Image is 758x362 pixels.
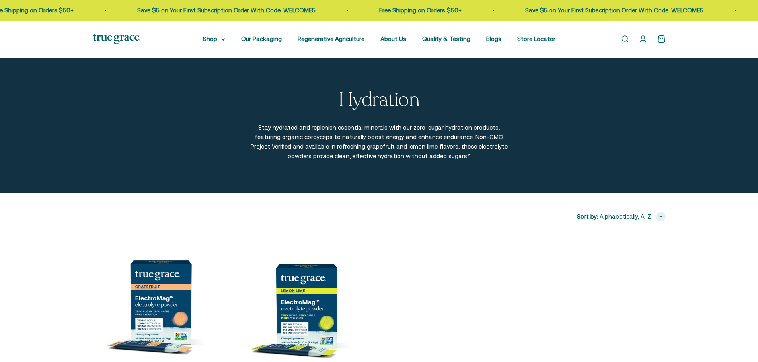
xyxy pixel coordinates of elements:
a: Free Shipping on Orders $50+ [494,7,576,14]
a: Store Locator [517,35,555,42]
button: Alphabetically, A-Z [600,212,666,221]
a: Blogs [486,35,501,42]
a: Regenerative Agriculture [298,35,364,42]
p: Save $5 on Your First Subscription Order With Code: WELCOME5 [252,6,430,15]
a: Our Packaging [241,35,282,42]
a: About Us [380,35,406,42]
span: Alphabetically, A-Z [600,212,651,221]
summary: Shop [203,34,225,44]
p: Stay hydrated and replenish essential minerals with our zero-sugar hydration products, featuring ... [250,123,509,161]
a: Free Shipping on Orders $50+ [106,7,188,14]
a: Quality & Testing [422,35,470,42]
span: Sort by: [577,212,598,221]
p: Hydration [339,89,420,110]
